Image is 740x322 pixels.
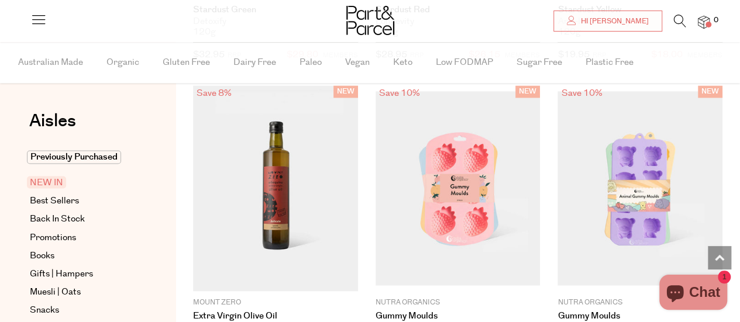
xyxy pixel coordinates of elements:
[553,11,662,32] a: Hi [PERSON_NAME]
[30,303,136,317] a: Snacks
[436,42,493,83] span: Low FODMAP
[233,42,276,83] span: Dairy Free
[30,248,54,262] span: Books
[30,285,81,299] span: Muesli | Oats
[586,42,634,83] span: Plastic Free
[376,85,424,101] div: Save 10%
[30,303,59,317] span: Snacks
[578,16,649,26] span: Hi [PERSON_NAME]
[193,310,358,321] a: Extra Virgin Olive Oil
[557,91,722,285] img: Gummy Moulds
[333,85,358,98] span: NEW
[30,212,136,226] a: Back In Stock
[376,310,541,321] a: Gummy Moulds
[30,150,136,164] a: Previously Purchased
[557,297,722,307] p: Nutra Organics
[30,194,79,208] span: Best Sellers
[30,176,136,190] a: NEW IN
[517,42,562,83] span: Sugar Free
[30,230,76,244] span: Promotions
[27,176,66,188] span: NEW IN
[193,85,235,101] div: Save 8%
[376,297,541,307] p: Nutra Organics
[18,42,83,83] span: Australian Made
[193,85,358,291] img: Extra Virgin Olive Oil
[30,285,136,299] a: Muesli | Oats
[30,212,85,226] span: Back In Stock
[29,112,76,141] a: Aisles
[346,6,394,35] img: Part&Parcel
[376,91,541,285] img: Gummy Moulds
[300,42,322,83] span: Paleo
[698,16,710,28] a: 0
[193,297,358,307] p: Mount Zero
[711,15,721,26] span: 0
[29,108,76,134] span: Aisles
[557,310,722,321] a: Gummy Moulds
[656,275,731,313] inbox-online-store-chat: Shopify online store chat
[30,266,93,281] span: Gifts | Hampers
[30,248,136,262] a: Books
[30,230,136,244] a: Promotions
[163,42,210,83] span: Gluten Free
[393,42,412,83] span: Keto
[557,85,605,101] div: Save 10%
[106,42,139,83] span: Organic
[515,85,540,98] span: NEW
[30,194,136,208] a: Best Sellers
[345,42,370,83] span: Vegan
[27,150,121,164] span: Previously Purchased
[698,85,722,98] span: NEW
[30,266,136,281] a: Gifts | Hampers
